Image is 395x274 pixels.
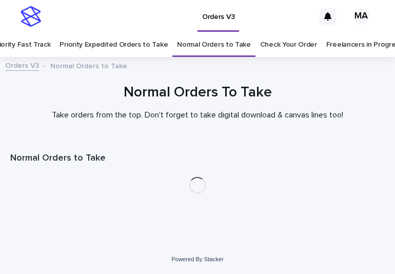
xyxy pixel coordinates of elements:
[353,8,369,25] div: MA
[10,83,385,102] h1: Normal Orders To Take
[10,152,385,165] h1: Normal Orders to Take
[21,6,41,27] img: stacker-logo-s-only.png
[177,33,251,57] a: Normal Orders to Take
[60,33,168,57] a: Priority Expedited Orders to Take
[171,256,223,262] a: Powered By Stacker
[50,60,127,71] p: Normal Orders to Take
[5,59,39,71] a: Orders V3
[10,110,385,120] p: Take orders from the top. Don't forget to take digital download & canvas lines too!
[260,33,317,57] a: Check Your Order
